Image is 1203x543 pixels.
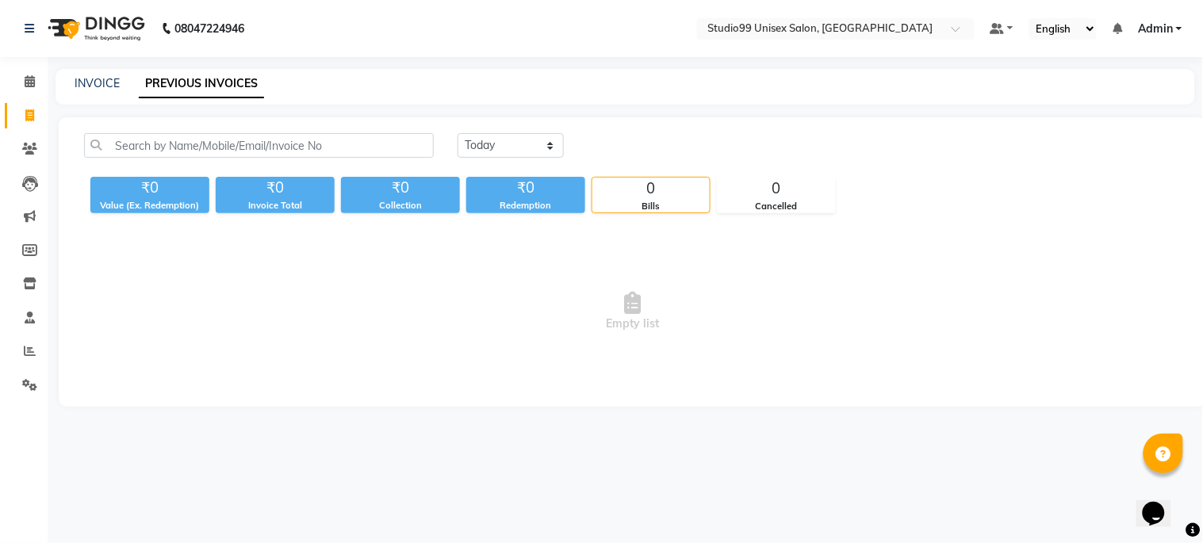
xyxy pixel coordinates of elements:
div: Cancelled [718,200,835,213]
div: Bills [592,200,710,213]
a: PREVIOUS INVOICES [139,70,264,98]
a: INVOICE [75,76,120,90]
input: Search by Name/Mobile/Email/Invoice No [84,133,434,158]
div: Value (Ex. Redemption) [90,199,209,212]
iframe: chat widget [1136,480,1187,527]
div: ₹0 [90,177,209,199]
div: Redemption [466,199,585,212]
div: 0 [718,178,835,200]
img: logo [40,6,149,51]
span: Admin [1138,21,1173,37]
div: Collection [341,199,460,212]
span: Empty list [84,232,1182,391]
div: ₹0 [466,177,585,199]
div: ₹0 [216,177,335,199]
div: 0 [592,178,710,200]
div: ₹0 [341,177,460,199]
b: 08047224946 [174,6,244,51]
div: Invoice Total [216,199,335,212]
